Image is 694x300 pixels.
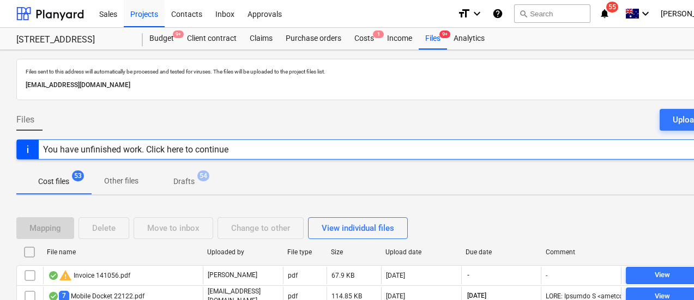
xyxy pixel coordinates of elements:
[447,28,491,50] a: Analytics
[381,28,419,50] a: Income
[492,7,503,20] i: Knowledge base
[373,30,384,38] span: 1
[180,28,243,50] a: Client contract
[143,28,180,50] a: Budget9+
[16,34,130,46] div: [STREET_ADDRESS]
[59,269,72,282] span: warning
[348,28,381,50] div: Costs
[546,272,547,279] div: -
[288,292,298,300] div: pdf
[197,170,209,181] span: 54
[38,176,69,187] p: Cost files
[331,272,354,279] div: 67.9 KB
[386,292,405,300] div: [DATE]
[173,30,184,38] span: 9+
[173,176,195,187] p: Drafts
[331,292,362,300] div: 114.85 KB
[47,248,198,256] div: File name
[308,217,408,239] button: View individual files
[43,144,228,155] div: You have unfinished work. Click here to continue
[419,28,447,50] a: Files9+
[331,248,377,256] div: Size
[48,271,59,280] div: OCR finished
[385,248,457,256] div: Upload date
[419,28,447,50] div: Files
[16,113,34,126] span: Files
[143,28,180,50] div: Budget
[287,248,322,256] div: File type
[599,7,610,20] i: notifications
[104,175,138,187] p: Other files
[208,271,257,280] p: [PERSON_NAME]
[48,269,130,282] div: Invoice 141056.pdf
[288,272,298,279] div: pdf
[519,9,528,18] span: search
[348,28,381,50] a: Costs1
[466,271,470,280] span: -
[207,248,279,256] div: Uploaded by
[466,248,537,256] div: Due date
[243,28,279,50] a: Claims
[72,170,84,181] span: 53
[606,2,618,13] span: 55
[322,221,394,235] div: View individual files
[546,248,617,256] div: Comment
[439,30,450,38] span: 9+
[470,7,484,20] i: keyboard_arrow_down
[639,7,652,20] i: keyboard_arrow_down
[386,272,405,279] div: [DATE]
[457,7,470,20] i: format_size
[279,28,348,50] a: Purchase orders
[514,4,590,23] button: Search
[639,248,694,300] iframe: Chat Widget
